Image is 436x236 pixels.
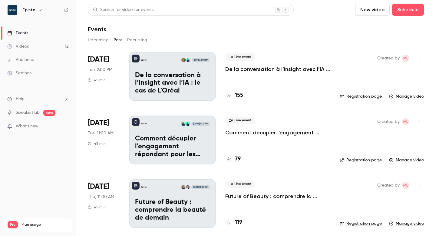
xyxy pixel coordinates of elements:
[225,129,330,136] a: Comment décupler l'engagement répondant pour les études banques & assurances
[402,182,409,189] span: Martin Lallemand
[61,124,68,129] iframe: Noticeable Trigger
[392,4,424,16] button: Schedule
[192,58,210,62] span: [DATE] 2:00 PM
[389,221,424,227] a: Manage video
[403,182,408,189] span: ML
[7,57,34,63] div: Audience
[340,93,382,99] a: Registration page
[7,96,68,102] li: help-dropdown-opener
[235,155,241,163] h4: 79
[7,70,31,76] div: Settings
[186,185,190,189] img: Chloé Arjona
[88,116,120,164] div: Jun 24 Tue, 11:00 AM (Europe/Paris)
[235,218,242,227] h4: 119
[7,43,29,49] div: Videos
[22,7,35,13] h6: Episto
[88,130,114,136] span: Tue, 11:00 AM
[88,205,106,210] div: 45 min
[88,55,109,64] span: [DATE]
[88,141,106,146] div: 45 min
[403,118,408,125] span: ML
[186,58,190,62] img: Jérémy Lefebvre
[225,117,255,124] span: Live event
[135,198,210,222] p: Future of Beauty : comprendre la beauté de demain
[340,157,382,163] a: Registration page
[191,122,210,126] span: [DATE] 11:00 AM
[377,182,400,189] span: Created by
[191,185,210,189] span: [DATE] 11:00 AM
[403,55,408,62] span: ML
[8,221,18,228] span: Pro
[88,179,120,228] div: May 22 Thu, 11:00 AM (Europe/Paris)
[377,55,400,62] span: Created by
[16,123,38,130] span: What's new
[129,179,216,228] a: Future of Beauty : comprendre la beauté de demainEpistoChloé ArjonaLéa Gangloff[DATE] 11:00 AMFut...
[225,66,330,73] a: De la conversation à l’insight avec l’IA : le cas de L'Oréal
[181,58,186,62] img: Judith Roucairol
[389,157,424,163] a: Manage video
[21,222,68,227] span: Plan usage
[88,35,109,45] button: Upcoming
[225,193,330,200] a: Future of Beauty : comprendre la beauté de demain
[129,52,216,101] a: De la conversation à l’insight avec l’IA : le cas de L'OréalEpistoJérémy LefebvreJudith Roucairol...
[340,221,382,227] a: Registration page
[389,93,424,99] a: Manage video
[225,53,255,61] span: Live event
[225,218,242,227] a: 119
[88,78,106,83] div: 45 min
[8,5,17,15] img: Episto
[141,59,147,62] p: Episto
[88,194,114,200] span: Thu, 11:00 AM
[88,67,112,73] span: Tue, 2:00 PM
[127,35,147,45] button: Recurring
[402,118,409,125] span: Martin Lallemand
[7,30,28,36] div: Events
[402,55,409,62] span: Martin Lallemand
[225,91,243,99] a: 155
[141,122,147,125] p: Episto
[16,110,40,116] a: SpeakerHub
[225,155,241,163] a: 79
[235,91,243,99] h4: 155
[377,118,400,125] span: Created by
[16,96,25,102] span: Help
[88,182,109,191] span: [DATE]
[225,180,255,188] span: Live event
[181,122,185,126] img: Axelle Baude
[186,122,190,126] img: Rémi Delhoume
[355,4,390,16] button: New video
[181,185,185,189] img: Léa Gangloff
[129,116,216,164] a: Comment décupler l'engagement répondant pour les études banques & assurancesEpistoRémi DelhoumeAx...
[43,110,55,116] span: new
[88,25,106,33] h1: Events
[88,52,120,101] div: Oct 14 Tue, 2:00 PM (Europe/Paris)
[135,135,210,158] p: Comment décupler l'engagement répondant pour les études banques & assurances
[93,7,154,13] div: Search for videos or events
[141,186,147,189] p: Episto
[88,118,109,128] span: [DATE]
[135,72,210,95] p: De la conversation à l’insight avec l’IA : le cas de L'Oréal
[114,35,122,45] button: Past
